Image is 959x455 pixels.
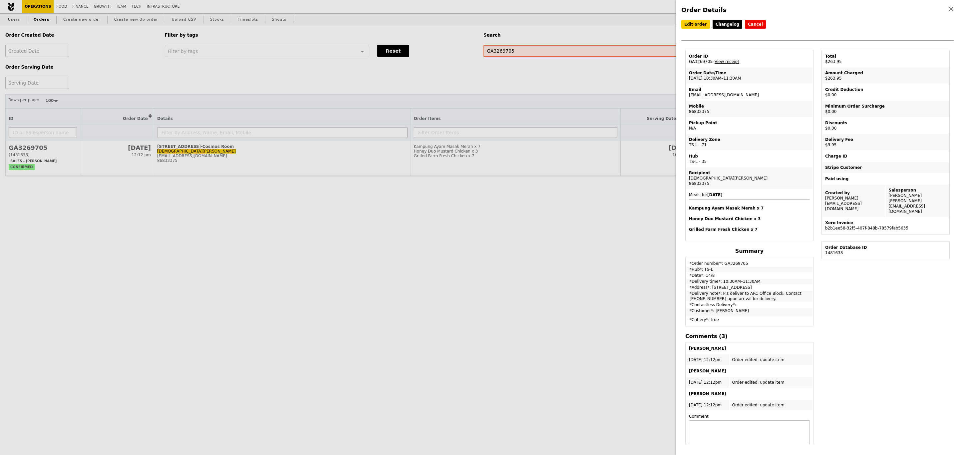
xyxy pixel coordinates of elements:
b: [PERSON_NAME] [689,346,726,351]
div: 86832375 [689,181,810,186]
div: Xero Invoice [825,220,946,226]
td: TS-L - 35 [686,151,812,167]
td: [PERSON_NAME] [EMAIL_ADDRESS][DOMAIN_NAME] [822,185,885,217]
td: *Order number*: GA3269705 [686,258,812,266]
h4: Summary [685,248,813,254]
div: Salesperson [889,188,946,193]
td: [EMAIL_ADDRESS][DOMAIN_NAME] [686,84,812,100]
h4: Grilled Farm Fresh Chicken x 7 [689,227,810,232]
td: 1481638 [822,242,949,258]
td: *Delivery note*: Pls deliver to ARC Office Block. Contact [PHONE_NUMBER] upon arrival for delivery. [686,291,812,301]
div: Delivery Zone [689,137,810,142]
div: Mobile [689,104,810,109]
td: $263.95 [822,51,949,67]
td: [DATE] 10:30AM–11:30AM [686,68,812,84]
a: b2b1ee58-32f5-407f-848b-78579fab5635 [825,226,908,230]
div: Email [689,87,810,92]
td: *Address*: [STREET_ADDRESS] [686,285,812,290]
h4: Honey Duo Mustard Chicken x 3 [689,216,810,222]
a: View receipt [715,59,739,64]
td: Order edited: update item [730,377,812,388]
b: [PERSON_NAME] [689,391,726,396]
span: Order Details [681,6,726,13]
b: [DATE] [707,193,723,197]
td: TS-L - 71 [686,134,812,150]
td: *Customer*: [PERSON_NAME] [686,308,812,316]
td: $0.00 [822,101,949,117]
b: [PERSON_NAME] [689,369,726,373]
td: 86832375 [686,101,812,117]
div: Credit Deduction [825,87,946,92]
td: [PERSON_NAME] [PERSON_NAME][EMAIL_ADDRESS][DOMAIN_NAME] [886,185,949,217]
td: $263.95 [822,68,949,84]
td: *Delivery time*: 10:30AM–11:30AM [686,279,812,284]
div: Stripe Customer [825,165,946,170]
h4: Comments (3) [685,333,813,339]
td: Order edited: update item [730,354,812,365]
div: [DEMOGRAPHIC_DATA][PERSON_NAME] [689,176,810,181]
div: Hub [689,154,810,159]
div: Amount Charged [825,70,946,76]
div: Recipient [689,170,810,176]
td: GA3269705 [686,51,812,67]
div: Discounts [825,120,946,126]
td: *Hub*: TS-L [686,267,812,272]
td: $3.95 [822,134,949,150]
a: Changelog [713,20,743,29]
div: Order Date/Time [689,70,810,76]
td: *Cutlery*: true [686,317,812,325]
div: Charge ID [825,154,946,159]
div: Created by [825,190,883,196]
h4: Kampung Ayam Masak Merah x 7 [689,206,810,211]
div: Delivery Fee [825,137,946,142]
span: [DATE] 12:12pm [689,380,722,385]
td: $0.00 [822,84,949,100]
span: Meals for [689,193,810,232]
td: $0.00 [822,118,949,134]
td: *Contactless Delivery*: [686,302,812,307]
span: – [713,59,715,64]
div: Pickup Point [689,120,810,126]
div: Total [825,54,946,59]
div: Order Database ID [825,245,946,250]
td: N/A [686,118,812,134]
div: Minimum Order Surcharge [825,104,946,109]
span: [DATE] 12:12pm [689,403,722,407]
td: Order edited: update item [730,400,812,410]
div: Order ID [689,54,810,59]
a: Edit order [681,20,710,29]
div: Paid using [825,176,946,182]
td: *Date*: 14/8 [686,273,812,278]
button: Cancel [745,20,766,29]
span: [DATE] 12:12pm [689,357,722,362]
label: Comment [689,414,709,419]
